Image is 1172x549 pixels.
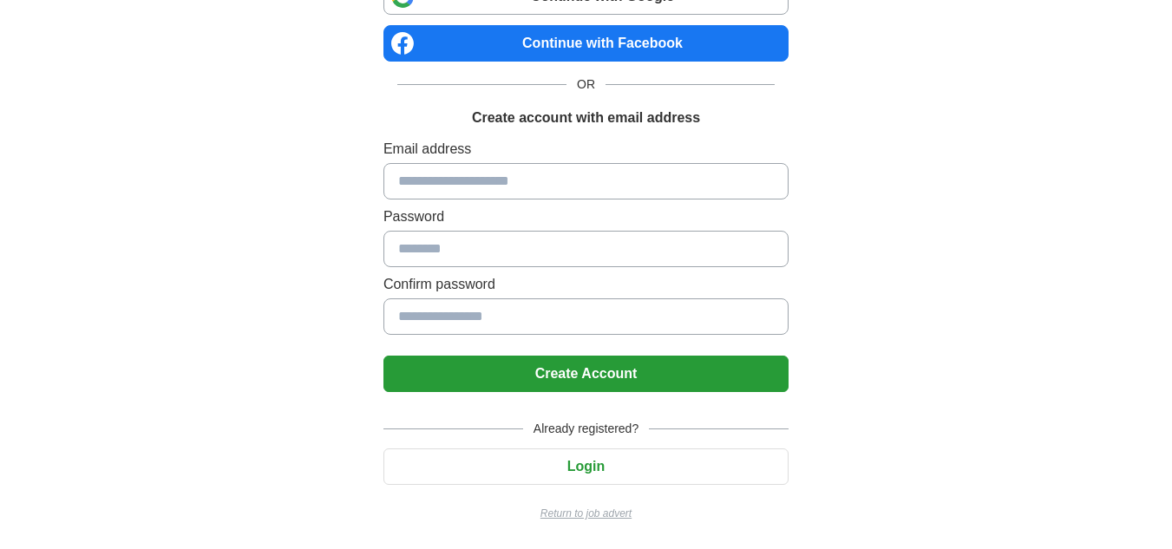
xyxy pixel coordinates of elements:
button: Login [383,448,789,485]
a: Continue with Facebook [383,25,789,62]
h1: Create account with email address [472,108,700,128]
button: Create Account [383,356,789,392]
span: OR [566,75,606,94]
label: Confirm password [383,274,789,295]
span: Already registered? [523,420,649,438]
a: Return to job advert [383,506,789,521]
label: Password [383,206,789,227]
a: Login [383,459,789,474]
label: Email address [383,139,789,160]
